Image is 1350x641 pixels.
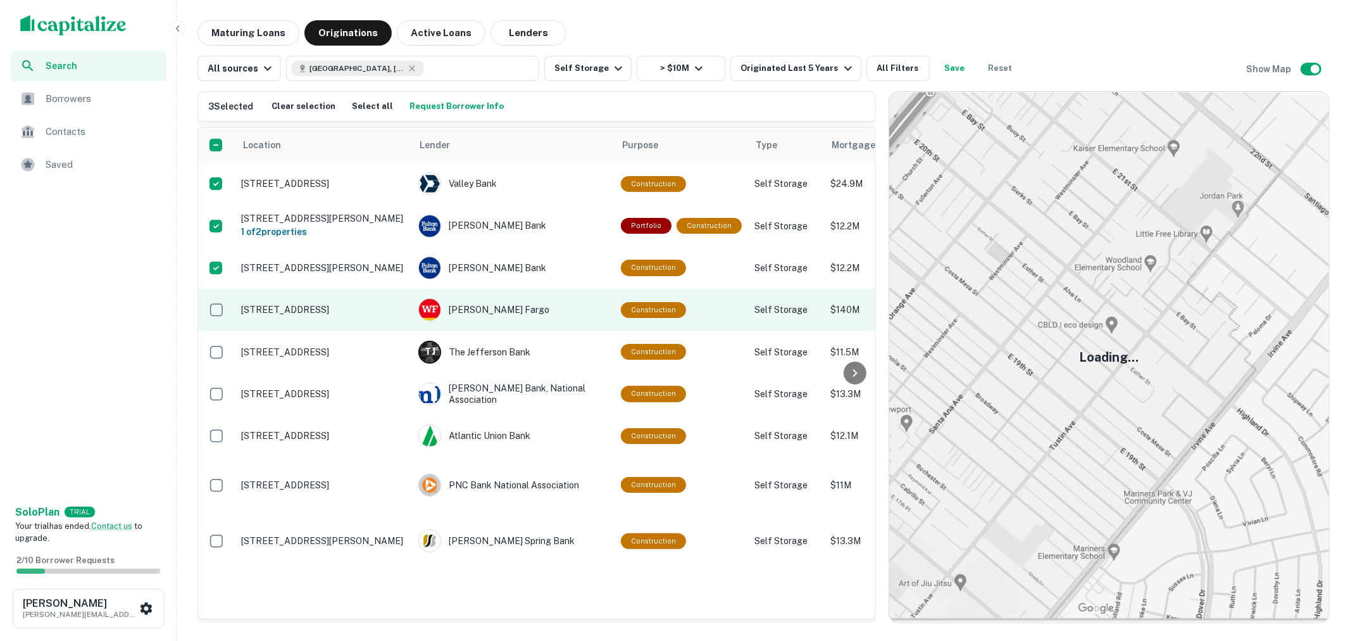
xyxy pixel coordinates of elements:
[286,56,539,81] button: [GEOGRAPHIC_DATA], [GEOGRAPHIC_DATA], [GEOGRAPHIC_DATA]
[748,127,824,163] th: Type
[242,137,297,153] span: Location
[830,177,957,191] p: $24.9M
[65,507,95,517] div: TRIAL
[406,97,507,116] button: Request Borrower Info
[241,388,406,400] p: [STREET_ADDRESS]
[418,257,608,279] div: [PERSON_NAME] Bank
[741,61,855,76] div: Originated Last 5 Years
[46,59,159,73] span: Search
[241,430,406,441] p: [STREET_ADDRESS]
[197,20,299,46] button: Maturing Loans
[622,137,675,153] span: Purpose
[754,478,818,492] p: Self Storage
[46,91,159,106] span: Borrowers
[621,533,686,549] div: This loan purpose was for construction
[349,97,396,116] button: Select all
[15,521,142,543] span: Your trial has ended. to upgrade.
[418,172,608,195] div: Valley Bank
[15,506,59,518] strong: Solo Plan
[544,56,632,81] button: Self Storage
[830,429,957,443] p: $12.1M
[241,535,406,547] p: [STREET_ADDRESS][PERSON_NAME]
[309,63,404,74] span: [GEOGRAPHIC_DATA], [GEOGRAPHIC_DATA], [GEOGRAPHIC_DATA]
[268,97,339,116] button: Clear selection
[830,303,957,317] p: $140M
[397,20,485,46] button: Active Loans
[754,345,818,359] p: Self Storage
[235,127,412,163] th: Location
[621,260,686,276] div: This loan purpose was for construction
[241,304,406,315] p: [STREET_ADDRESS]
[1080,348,1139,367] h5: Loading...
[824,127,963,163] th: Mortgage Amount
[13,589,164,628] button: [PERSON_NAME][PERSON_NAME][EMAIL_ADDRESS][PERSON_NAME][DOMAIN_NAME]
[10,51,166,81] a: Search
[418,383,608,405] div: [PERSON_NAME] Bank, National Association
[621,302,686,318] div: This loan purpose was for construction
[418,474,608,497] div: PNC Bank National Association
[418,298,608,321] div: [PERSON_NAME] Fargo
[621,176,686,192] div: This loan purpose was for construction
[491,20,566,46] button: Lenders
[419,383,441,405] img: picture
[832,137,928,153] span: Mortgage Amount
[730,56,861,81] button: Originated Last 5 Years
[10,149,166,180] a: Saved
[1246,62,1293,76] h6: Show Map
[425,345,435,359] p: T J
[208,61,275,76] div: All sources
[241,225,406,239] h6: 1 of 2 properties
[10,117,166,147] a: Contacts
[418,424,608,447] div: Atlantic Union Bank
[621,344,686,360] div: This loan purpose was for construction
[830,387,957,401] p: $13.3M
[754,219,818,233] p: Self Storage
[830,219,957,233] p: $12.2M
[754,534,818,548] p: Self Storage
[20,15,127,35] img: capitalize-logo.png
[830,478,957,492] p: $11M
[420,137,450,153] span: Lender
[91,521,132,531] a: Contact us
[241,479,406,491] p: [STREET_ADDRESS]
[980,56,1021,81] button: Reset
[621,386,686,402] div: This loan purpose was for construction
[830,345,957,359] p: $11.5M
[418,341,608,364] div: The Jefferson Bank
[304,20,392,46] button: Originations
[418,530,608,552] div: [PERSON_NAME] Spring Bank
[419,215,441,237] img: picture
[621,477,686,493] div: This loan purpose was for construction
[754,177,818,191] p: Self Storage
[46,124,159,139] span: Contacts
[419,173,441,194] img: picture
[935,56,975,81] button: Save your search to get updates of matches that match your search criteria.
[889,92,1329,623] img: map-placeholder.webp
[241,262,406,274] p: [STREET_ADDRESS][PERSON_NAME]
[756,137,777,153] span: Type
[677,218,742,234] div: This loan purpose was for construction
[754,387,818,401] p: Self Storage
[754,261,818,275] p: Self Storage
[866,56,930,81] button: All Filters
[419,425,441,447] img: picture
[15,505,59,520] a: SoloPlan
[23,609,137,620] p: [PERSON_NAME][EMAIL_ADDRESS][PERSON_NAME][DOMAIN_NAME]
[197,56,281,81] button: All sources
[208,99,253,113] h6: 3 Selected
[830,261,957,275] p: $12.2M
[621,428,686,444] div: This loan purpose was for construction
[241,213,406,224] p: [STREET_ADDRESS][PERSON_NAME]
[615,127,748,163] th: Purpose
[419,299,441,320] img: picture
[1287,540,1350,600] iframe: Chat Widget
[241,346,406,358] p: [STREET_ADDRESS]
[46,157,159,172] span: Saved
[412,127,615,163] th: Lender
[418,215,608,238] div: [PERSON_NAME] Bank
[754,303,818,317] p: Self Storage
